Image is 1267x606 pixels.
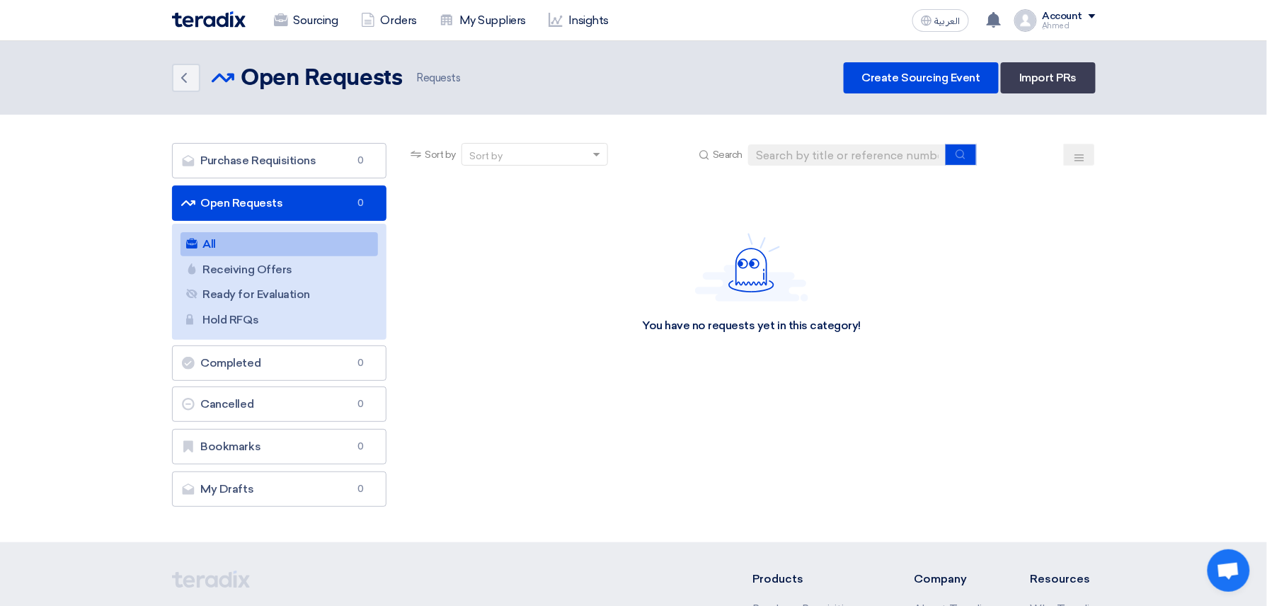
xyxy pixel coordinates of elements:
input: Search by title or reference number [748,144,946,166]
a: Orders [350,5,428,36]
a: My Drafts0 [172,471,387,507]
span: 0 [352,397,369,411]
a: Receiving Offers [180,258,379,282]
span: Requests [413,70,460,86]
span: 0 [352,356,369,370]
span: Sort by [425,147,456,162]
img: Teradix logo [172,11,246,28]
span: 0 [352,154,369,168]
a: Open Requests0 [172,185,387,221]
li: Resources [1031,571,1096,588]
span: Search [713,147,743,162]
a: Bookmarks0 [172,429,387,464]
span: العربية [935,16,961,26]
a: Hold RFQs [180,308,379,332]
a: Cancelled0 [172,387,387,422]
img: profile_test.png [1014,9,1037,32]
div: Account [1043,11,1083,23]
span: 0 [352,196,369,210]
li: Products [752,571,872,588]
a: My Suppliers [428,5,537,36]
a: All [180,232,379,256]
a: Purchase Requisitions0 [172,143,387,178]
div: ِAhmed [1043,22,1096,30]
img: Hello [695,233,808,302]
a: Completed0 [172,345,387,381]
span: 0 [352,482,369,496]
span: 0 [352,440,369,454]
li: Company [915,571,988,588]
h2: Open Requests [241,64,403,93]
a: Ready for Evaluation [180,282,379,307]
div: You have no requests yet in this category! [642,319,861,333]
a: Import PRs [1001,62,1095,93]
a: Insights [537,5,620,36]
div: Open chat [1208,549,1250,592]
button: العربية [912,9,969,32]
div: Sort by [469,149,503,164]
a: Sourcing [263,5,350,36]
a: Create Sourcing Event [844,62,999,93]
